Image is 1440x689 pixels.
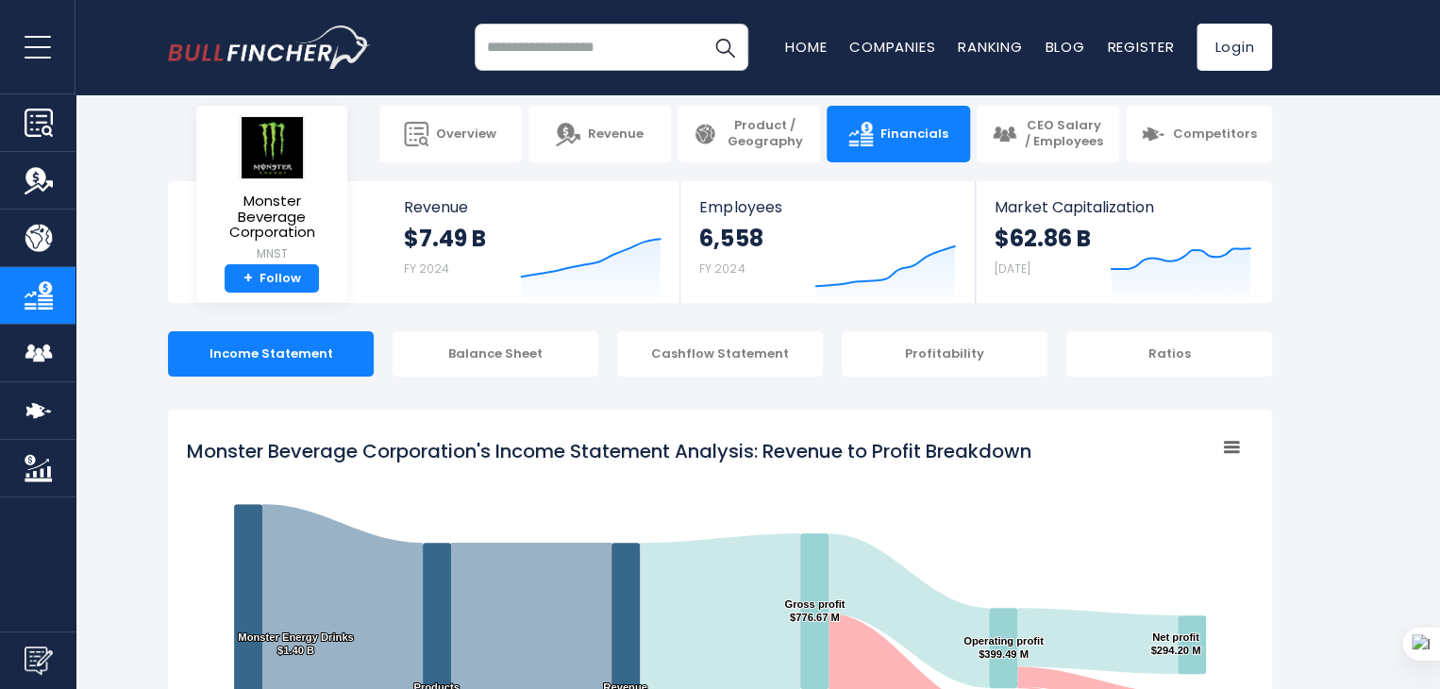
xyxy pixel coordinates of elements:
a: Revenue [528,106,671,162]
div: Ratios [1066,331,1272,377]
div: Cashflow Statement [617,331,823,377]
small: MNST [211,245,332,262]
tspan: Monster Beverage Corporation's Income Statement Analysis: Revenue to Profit Breakdown [187,438,1031,464]
small: FY 2024 [404,260,449,277]
span: Product / Geography [725,118,805,150]
a: Employees 6,558 FY 2024 [680,181,974,303]
a: Ranking [958,37,1022,57]
a: Blog [1045,37,1084,57]
img: bullfincher logo [168,25,371,69]
a: Financials [827,106,969,162]
text: Gross profit $776.67 M [784,598,845,623]
strong: 6,558 [699,224,762,253]
span: Market Capitalization [995,198,1251,216]
text: Net profit $294.20 M [1150,631,1200,656]
a: +Follow [225,264,319,294]
span: CEO Salary / Employees [1024,118,1104,150]
span: Monster Beverage Corporation [211,193,332,241]
a: Monster Beverage Corporation MNST [210,115,333,264]
a: Companies [849,37,935,57]
button: Search [701,24,748,71]
a: Overview [379,106,522,162]
a: Product / Geography [678,106,820,162]
a: CEO Salary / Employees [977,106,1119,162]
strong: $62.86 B [995,224,1091,253]
text: Operating profit $399.49 M [963,635,1044,660]
span: Financials [880,126,948,143]
div: Income Statement [168,331,374,377]
a: Competitors [1126,106,1272,162]
span: Competitors [1173,126,1257,143]
a: Login [1197,24,1272,71]
small: FY 2024 [699,260,745,277]
small: [DATE] [995,260,1030,277]
strong: + [243,270,253,287]
strong: $7.49 B [404,224,486,253]
div: Balance Sheet [393,331,598,377]
a: Market Capitalization $62.86 B [DATE] [976,181,1270,303]
div: Profitability [842,331,1047,377]
span: Overview [436,126,496,143]
span: Revenue [404,198,661,216]
text: Monster Energy Drinks $1.40 B [238,631,353,656]
span: Revenue [588,126,644,143]
a: Home [785,37,827,57]
a: Register [1107,37,1174,57]
a: Go to homepage [168,25,371,69]
a: Revenue $7.49 B FY 2024 [385,181,680,303]
span: Employees [699,198,955,216]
